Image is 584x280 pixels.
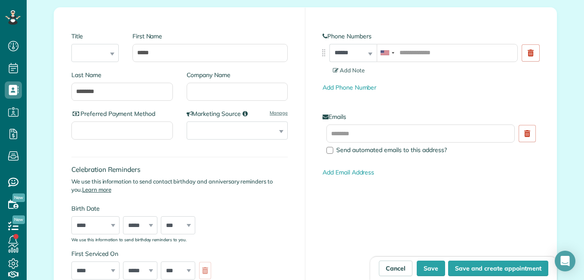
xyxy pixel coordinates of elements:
[12,193,25,202] span: New
[71,177,288,194] p: We use this information to send contact birthday and anniversary reminders to you.
[417,261,445,276] button: Save
[71,71,173,79] label: Last Name
[71,109,173,118] label: Preferred Payment Method
[555,251,575,271] div: Open Intercom Messenger
[270,109,288,116] a: Manage
[132,32,288,40] label: First Name
[71,166,288,173] h4: Celebration Reminders
[71,204,215,213] label: Birth Date
[377,44,397,62] div: United States: +1
[71,32,119,40] label: Title
[187,71,288,79] label: Company Name
[323,32,539,40] label: Phone Numbers
[187,109,288,118] label: Marketing Source
[82,186,111,193] a: Learn more
[336,146,447,154] span: Send automated emails to this address?
[12,215,25,224] span: New
[323,168,374,176] a: Add Email Address
[323,112,539,121] label: Emails
[319,48,328,57] img: drag_indicator-119b368615184ecde3eda3c64c821f6cf29d3e2b97b89ee44bc31753036683e5.png
[323,84,376,91] a: Add Phone Number
[333,67,365,74] span: Add Note
[71,249,215,258] label: First Serviced On
[379,261,412,276] a: Cancel
[448,261,548,276] button: Save and create appointment
[71,237,187,242] sub: We use this information to send birthday reminders to you.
